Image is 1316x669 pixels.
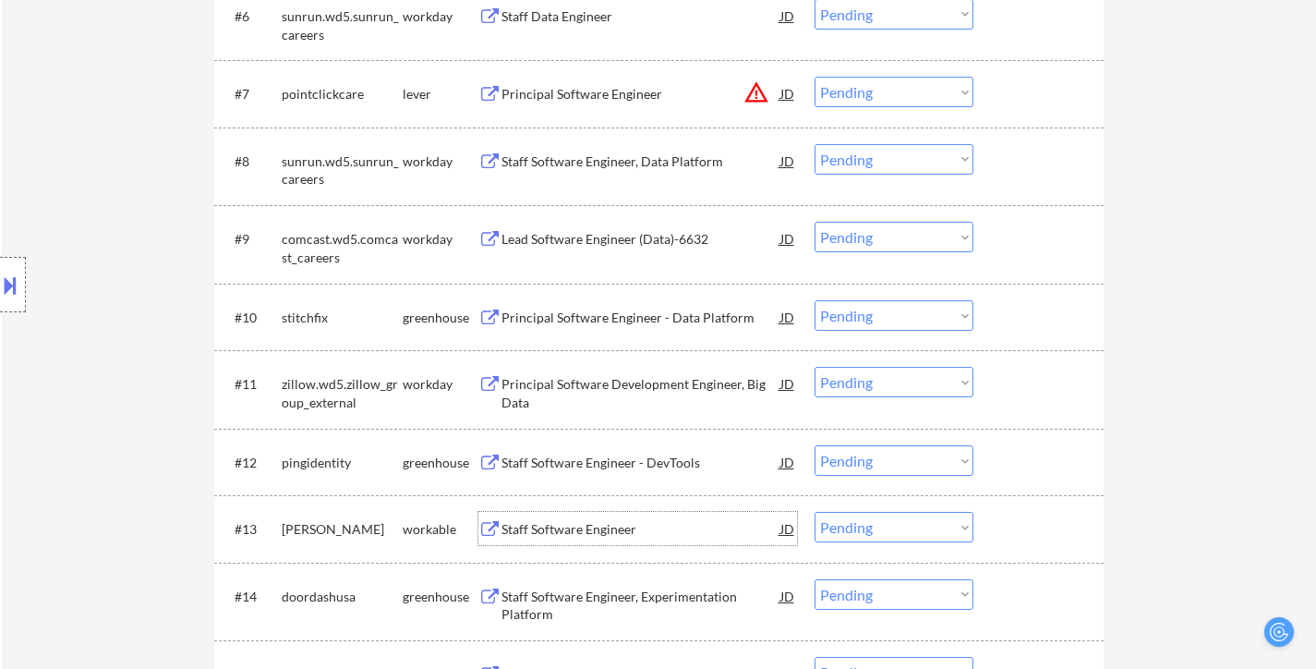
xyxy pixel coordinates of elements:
[779,144,797,177] div: JD
[501,7,780,26] div: Staff Data Engineer
[403,375,478,394] div: workday
[501,375,780,411] div: Principal Software Development Engineer, Big Data
[501,85,780,103] div: Principal Software Engineer
[282,230,403,266] div: comcast.wd5.comcast_careers
[779,222,797,255] div: JD
[235,7,267,26] div: #6
[779,77,797,110] div: JD
[501,588,780,624] div: Staff Software Engineer, Experimentation Platform
[501,454,780,472] div: Staff Software Engineer - DevTools
[235,520,267,539] div: #13
[282,454,403,472] div: pingidentity
[403,230,478,249] div: workday
[403,309,478,327] div: greenhouse
[282,588,403,606] div: doordashusa
[282,309,403,327] div: stitchfix
[779,367,797,400] div: JD
[403,7,478,26] div: workday
[779,300,797,334] div: JD
[235,85,267,103] div: #7
[235,588,267,606] div: #14
[403,588,478,606] div: greenhouse
[282,375,403,411] div: zillow.wd5.zillow_group_external
[501,230,780,249] div: Lead Software Engineer (Data)-6632
[282,85,403,103] div: pointclickcare
[403,152,478,171] div: workday
[501,520,780,539] div: Staff Software Engineer
[403,520,478,539] div: workable
[501,152,780,171] div: Staff Software Engineer, Data Platform
[282,520,403,539] div: [PERSON_NAME]
[403,454,478,472] div: greenhouse
[282,7,403,43] div: sunrun.wd5.sunrun_careers
[743,79,769,105] button: warning_amber
[403,85,478,103] div: lever
[779,512,797,545] div: JD
[282,152,403,189] div: sunrun.wd5.sunrun_careers
[779,579,797,613] div: JD
[235,454,267,472] div: #12
[779,445,797,479] div: JD
[501,309,780,327] div: Principal Software Engineer - Data Platform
